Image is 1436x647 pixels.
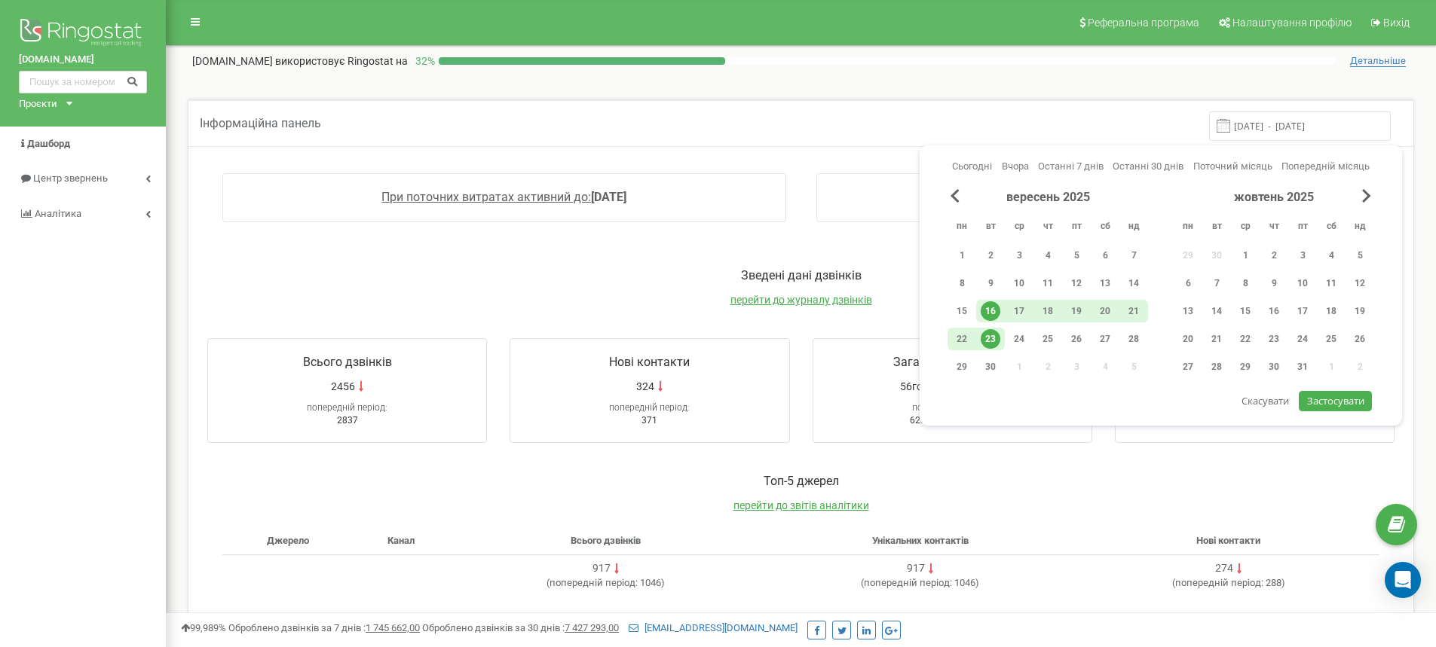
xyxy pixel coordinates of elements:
[1320,216,1343,239] abbr: субота
[1235,273,1255,293] div: 8
[1202,328,1231,350] div: вт 21 жовт 2025 р.
[1385,562,1421,598] div: Open Intercom Messenger
[976,328,1005,350] div: вт 23 вер 2025 р.
[27,138,70,149] span: Дашборд
[1067,273,1086,293] div: 12
[1124,273,1144,293] div: 14
[1317,300,1346,322] div: сб 18 жовт 2025 р.
[976,272,1005,295] div: вт 9 вер 2025 р.
[609,355,690,369] span: Нові контакти
[1260,244,1288,267] div: чт 2 жовт 2025 р.
[19,97,57,111] div: Проєкти
[1178,329,1198,349] div: 20
[1062,300,1091,322] div: пт 19 вер 2025 р.
[1091,300,1119,322] div: сб 20 вер 2025 р.
[1113,160,1183,172] span: Останні 30 днів
[1091,328,1119,350] div: сб 27 вер 2025 р.
[948,244,976,267] div: пн 1 вер 2025 р.
[1193,160,1272,172] span: Поточний місяць
[981,357,1000,377] div: 30
[1174,300,1202,322] div: пн 13 жовт 2025 р.
[1065,216,1088,239] abbr: п’ятниця
[1346,300,1374,322] div: нд 19 жовт 2025 р.
[1119,300,1148,322] div: нд 21 вер 2025 р.
[1124,301,1144,321] div: 21
[1263,216,1285,239] abbr: четвер
[1095,246,1115,265] div: 6
[1350,301,1370,321] div: 19
[1202,272,1231,295] div: вт 7 жовт 2025 р.
[952,273,972,293] div: 8
[1264,246,1284,265] div: 2
[422,622,619,633] span: Оброблено дзвінків за 30 днів :
[864,577,952,588] span: попередній період:
[952,246,972,265] div: 1
[641,415,657,426] span: 371
[1264,301,1284,321] div: 16
[1091,244,1119,267] div: сб 6 вер 2025 р.
[733,499,869,511] a: перейти до звітів аналітики
[1293,329,1312,349] div: 24
[730,294,872,306] a: перейти до журналу дзвінків
[1288,272,1317,295] div: пт 10 жовт 2025 р.
[408,53,439,69] p: 32 %
[1264,357,1284,377] div: 30
[1005,300,1033,322] div: ср 17 вер 2025 р.
[910,415,994,426] span: 62години 2хвилини
[1383,17,1410,29] span: Вихід
[1038,246,1058,265] div: 4
[19,71,147,93] input: Пошук за номером
[976,356,1005,378] div: вт 30 вер 2025 р.
[981,329,1000,349] div: 23
[907,561,925,576] div: 917
[181,622,226,633] span: 99,989%
[951,189,960,203] span: Previous Month
[1288,328,1317,350] div: пт 24 жовт 2025 р.
[1033,244,1062,267] div: чт 4 вер 2025 р.
[1095,301,1115,321] div: 20
[1288,300,1317,322] div: пт 17 жовт 2025 р.
[1234,391,1297,411] button: Скасувати
[1094,216,1116,239] abbr: субота
[1067,329,1086,349] div: 26
[19,53,147,67] a: [DOMAIN_NAME]
[981,273,1000,293] div: 9
[1350,329,1370,349] div: 26
[1174,189,1374,206] div: жовтень 2025
[1232,17,1352,29] span: Налаштування профілю
[1350,55,1406,67] span: Детальніше
[1235,329,1255,349] div: 22
[1009,329,1029,349] div: 24
[1231,300,1260,322] div: ср 15 жовт 2025 р.
[1264,329,1284,349] div: 23
[948,189,1148,206] div: вересень 2025
[981,246,1000,265] div: 2
[1288,356,1317,378] div: пт 31 жовт 2025 р.
[1036,216,1059,239] abbr: четвер
[1231,244,1260,267] div: ср 1 жовт 2025 р.
[979,216,1002,239] abbr: вівторок
[1321,301,1341,321] div: 18
[861,577,979,588] span: ( 1046 )
[976,244,1005,267] div: вт 2 вер 2025 р.
[1293,357,1312,377] div: 31
[1038,301,1058,321] div: 18
[1207,301,1226,321] div: 14
[387,535,415,546] span: Канал
[33,172,108,184] span: Центр звернень
[1234,216,1257,239] abbr: середа
[1067,301,1086,321] div: 19
[1288,244,1317,267] div: пт 3 жовт 2025 р.
[1317,244,1346,267] div: сб 4 жовт 2025 р.
[1260,328,1288,350] div: чт 23 жовт 2025 р.
[1293,246,1312,265] div: 3
[571,535,641,546] span: Всього дзвінків
[1317,328,1346,350] div: сб 25 жовт 2025 р.
[1202,356,1231,378] div: вт 28 жовт 2025 р.
[1009,273,1029,293] div: 10
[381,190,591,204] span: При поточних витратах активний до:
[1062,244,1091,267] div: пт 5 вер 2025 р.
[1235,246,1255,265] div: 1
[976,300,1005,322] div: вт 16 вер 2025 р.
